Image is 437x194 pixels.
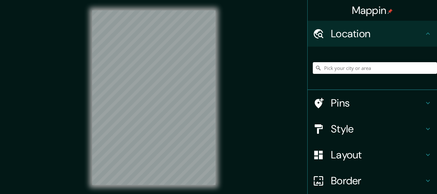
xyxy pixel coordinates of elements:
[331,174,424,187] h4: Border
[308,90,437,116] div: Pins
[331,27,424,40] h4: Location
[331,97,424,109] h4: Pins
[308,168,437,194] div: Border
[308,116,437,142] div: Style
[352,4,393,17] h4: Mappin
[331,122,424,135] h4: Style
[92,10,215,185] canvas: Map
[388,9,393,14] img: pin-icon.png
[308,142,437,168] div: Layout
[313,62,437,74] input: Pick your city or area
[331,148,424,161] h4: Layout
[308,21,437,47] div: Location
